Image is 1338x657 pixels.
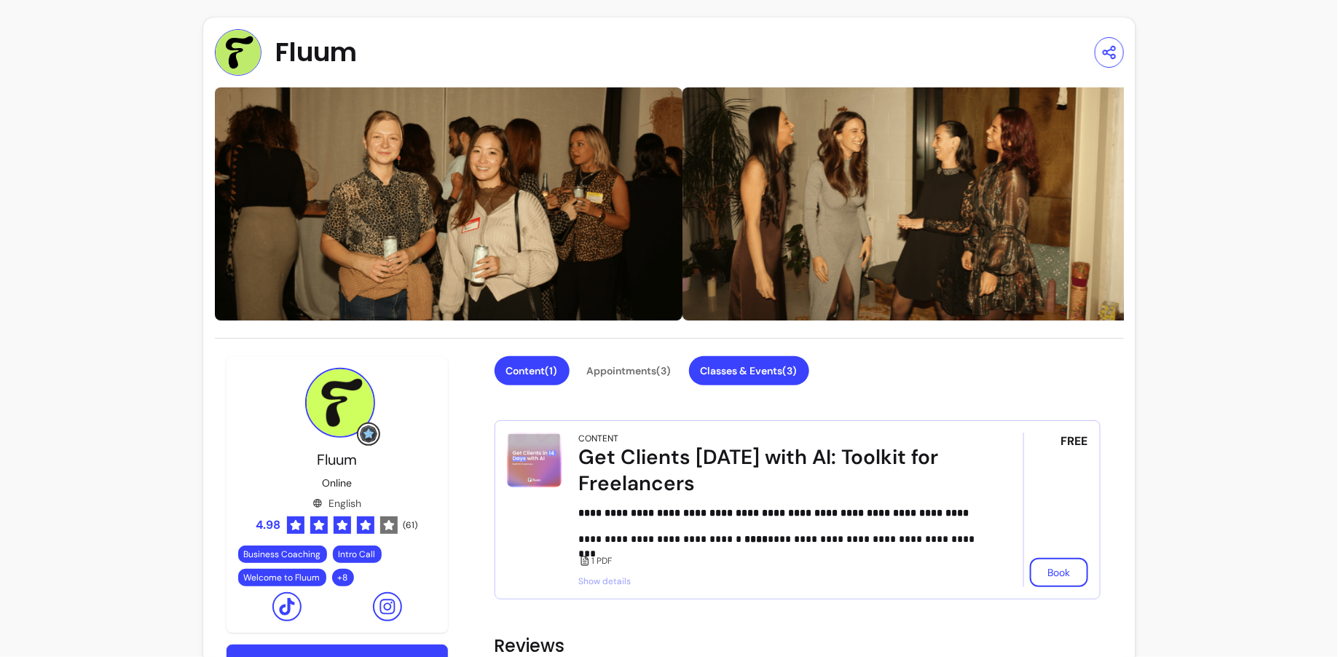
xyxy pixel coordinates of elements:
span: Show details [579,575,983,587]
div: FREE [1023,433,1088,587]
button: Classes & Events(3) [689,356,809,385]
div: English [312,496,361,511]
span: Fluum [276,38,358,67]
img: https://d22cr2pskkweo8.cloudfront.net/067ecc5e-a255-44f1-bac5-3b283ce54a9c [214,87,682,320]
span: ( 61 ) [404,519,418,531]
span: Business Coaching [244,548,321,560]
img: Grow [360,425,377,443]
img: https://d22cr2pskkweo8.cloudfront.net/7da0f95d-a9ed-4b41-b915-5433de84e032 [682,87,1150,320]
img: Get Clients in 14 Days with AI: Toolkit for Freelancers [507,433,562,487]
span: 4.98 [256,516,281,534]
span: + 8 [335,572,351,583]
p: Online [322,476,352,490]
button: Book [1030,558,1088,587]
button: Appointments(3) [575,356,683,385]
div: Get Clients [DATE] with AI: Toolkit for Freelancers [579,444,983,497]
img: Provider image [215,29,261,76]
span: Intro Call [339,548,376,560]
span: Fluum [317,450,357,469]
span: Welcome to Fluum [244,572,320,583]
button: Content(1) [495,356,570,385]
img: Provider image [305,368,375,438]
div: 1 PDF [579,555,983,567]
div: Content [579,433,619,444]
